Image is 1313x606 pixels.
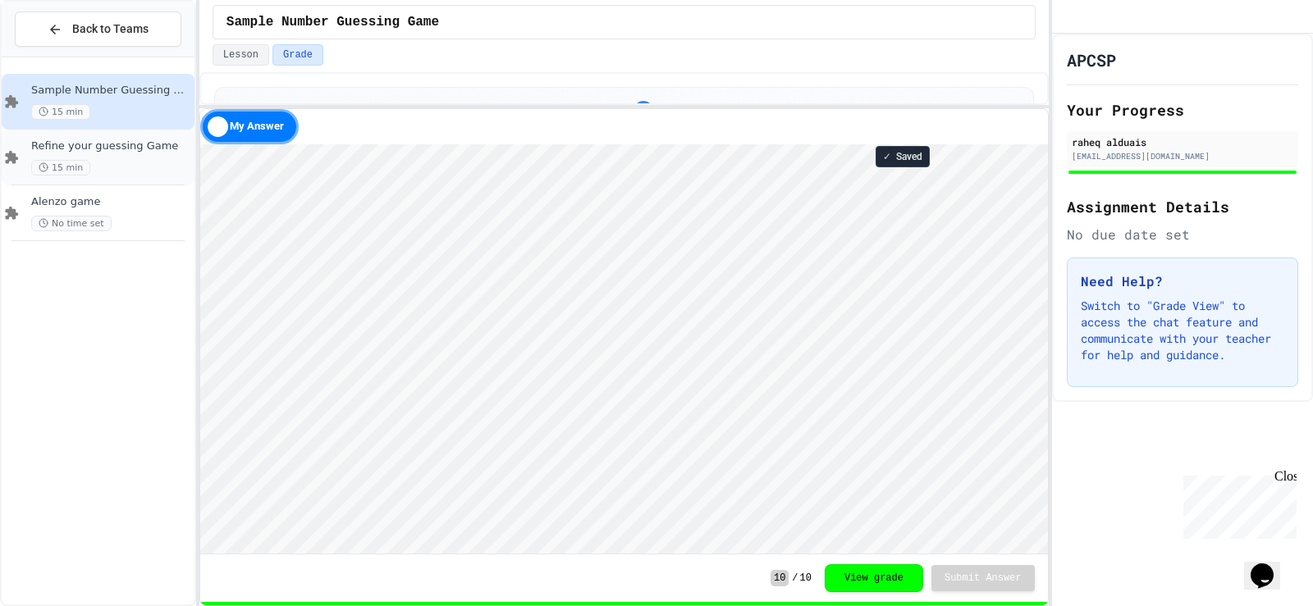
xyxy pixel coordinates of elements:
[931,565,1035,591] button: Submit Answer
[896,150,922,163] span: Saved
[771,570,789,586] span: 10
[7,7,113,104] div: Chat with us now!Close
[15,11,181,47] button: Back to Teams
[72,21,149,38] span: Back to Teams
[31,139,191,153] span: Refine your guessing Game
[31,160,90,175] span: 15 min
[31,195,191,209] span: Alenzo game
[1067,48,1116,71] h1: APCSP
[226,12,439,32] span: Sample Number Guessing Game
[272,44,323,66] button: Grade
[792,572,798,585] span: /
[31,84,191,98] span: Sample Number Guessing Game
[213,44,269,66] button: Lesson
[883,150,891,163] span: ✓
[1081,271,1284,291] h3: Need Help?
[1081,298,1284,363] p: Switch to "Grade View" to access the chat feature and communicate with your teacher for help and ...
[1067,225,1298,244] div: No due date set
[31,104,90,120] span: 15 min
[1067,98,1298,121] h2: Your Progress
[1067,195,1298,218] h2: Assignment Details
[1177,469,1297,539] iframe: chat widget
[1072,150,1293,162] div: [EMAIL_ADDRESS][DOMAIN_NAME]
[825,564,923,592] button: View grade
[800,572,812,585] span: 10
[1244,540,1297,590] iframe: chat widget
[945,572,1022,585] span: Submit Answer
[31,216,112,231] span: No time set
[1072,134,1293,149] div: raheq alduais
[200,144,1048,554] iframe: Snap! Programming Environment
